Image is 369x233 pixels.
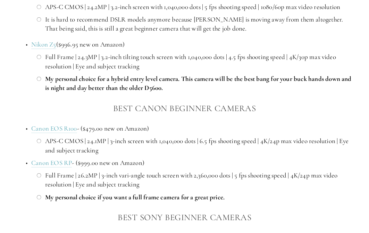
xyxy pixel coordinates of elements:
[17,101,352,115] h3: Best Canon Beginner Cameras
[17,210,352,224] h3: Best Sony Beginner Cameras
[45,171,352,189] p: Full Frame | 26.2MP | 3-inch vari-angle touch screen with 2,360,000 dots | 5 fps shooting speed |...
[31,40,352,49] p: ($996.95 new on Amazon)
[45,52,352,71] p: Full Frame | 24.3MP | 3.2-inch tilting touch screen with 1,040,000 dots | 4.5 fps shooting speed ...
[45,75,353,92] strong: My personal choice for a hybrid entry level camera. This camera will be the best bang for your bu...
[31,124,352,133] p: - ($479.00 new on Amazon)
[45,136,352,155] p: APS-C CMOS | 24.1MP | 3-inch screen with 1,040,000 dots | 6.5 fps shooting speed | 4K/24p max vid...
[31,158,352,168] p: - ($999.00 new on Amazon)
[31,124,77,133] a: Canon EOS R100
[45,15,352,33] p: It is hard to recommend DSLR models anymore because [PERSON_NAME] is moving away from them altoge...
[45,193,225,201] strong: My personal choice if you want a full frame camera for a great price.
[31,159,72,167] a: Canon EOS RP
[31,40,56,49] a: Nikon Z5
[45,2,352,12] p: APS-C CMOS | 24.2MP | 3.2-inch screen with 1,040,000 dots | 5 fps shooting speed | 1080/60p max v...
